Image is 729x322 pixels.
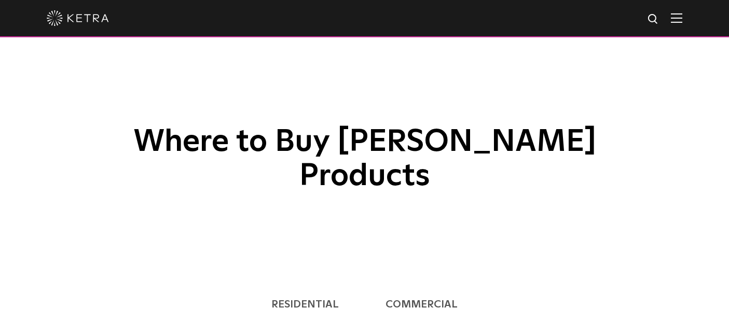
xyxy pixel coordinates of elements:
img: ketra-logo-2019-white [47,10,109,26]
img: search icon [647,13,660,26]
h1: Where to Buy [PERSON_NAME] Products [72,47,658,193]
img: Hamburger%20Nav.svg [671,13,682,23]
